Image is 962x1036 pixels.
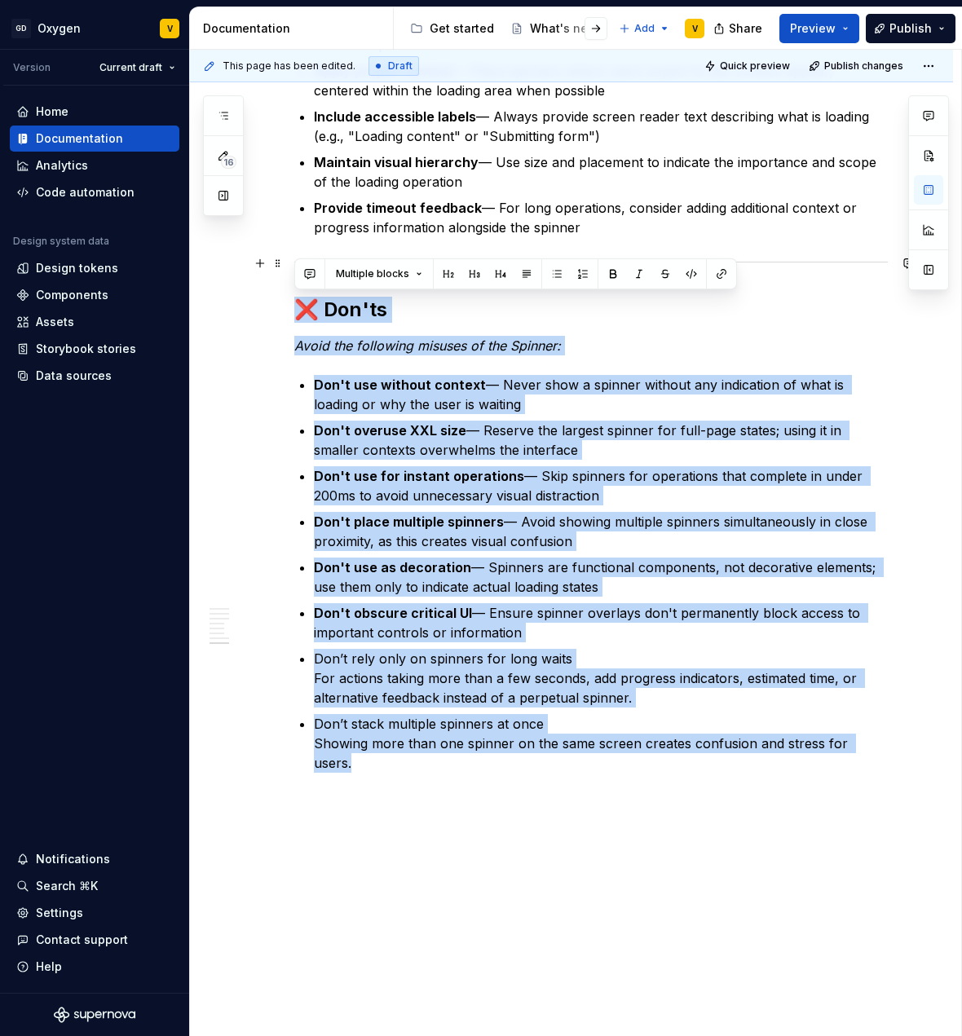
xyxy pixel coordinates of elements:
[790,20,836,37] span: Preview
[314,514,504,530] strong: Don't place multiple spinners
[10,336,179,362] a: Storybook stories
[404,15,501,42] a: Get started
[10,873,179,899] button: Search ⌘K
[314,422,466,439] strong: Don't overuse XXL size
[729,20,762,37] span: Share
[866,14,955,43] button: Publish
[314,714,888,773] p: Don’t stack multiple spinners at once Showing more than one spinner on the same screen creates co...
[36,932,128,948] div: Contact support
[92,56,183,79] button: Current draft
[314,198,888,237] p: — For long operations, consider adding additional context or progress information alongside the s...
[294,337,561,354] em: Avoid the following misuses of the Spinner:
[824,60,903,73] span: Publish changes
[294,297,888,323] h2: ❌ Don'ts
[314,558,888,597] p: — Spinners are functional components, not decorative elements; use them only to indicate actual l...
[314,107,888,146] p: — Always provide screen reader text describing what is loading (e.g., "Loading content" or "Submi...
[314,466,888,505] p: — Skip spinners for operations that complete in under 200ms to avoid unnecessary visual distraction
[36,341,136,357] div: Storybook stories
[614,17,675,40] button: Add
[36,287,108,303] div: Components
[10,152,179,179] a: Analytics
[720,60,790,73] span: Quick preview
[10,927,179,953] button: Contact support
[504,15,604,42] a: What's new
[10,282,179,308] a: Components
[10,126,179,152] a: Documentation
[203,20,386,37] div: Documentation
[36,905,83,921] div: Settings
[314,377,486,393] strong: Don't use without context
[10,255,179,281] a: Design tokens
[314,605,472,621] strong: Don't obscure critical UI
[314,512,888,551] p: — Avoid showing multiple spinners simultaneously in close proximity, as this creates visual confu...
[36,130,123,147] div: Documentation
[36,959,62,975] div: Help
[314,200,482,216] strong: Provide timeout feedback
[314,649,888,708] p: Don’t rely only on spinners for long waits For actions taking more than a few seconds, add progre...
[699,55,797,77] button: Quick preview
[11,19,31,38] div: GD
[705,14,773,43] button: Share
[404,12,611,45] div: Page tree
[99,61,162,74] span: Current draft
[10,99,179,125] a: Home
[889,20,932,37] span: Publish
[314,559,471,575] strong: Don't use as decoration
[314,421,888,460] p: — Reserve the largest spinner for full-page states; using it in smaller contexts overwhelms the i...
[388,60,413,73] span: Draft
[36,184,135,201] div: Code automation
[10,309,179,335] a: Assets
[314,375,888,414] p: — Never show a spinner without any indication of what is loading or why the user is waiting
[36,157,88,174] div: Analytics
[38,20,81,37] div: Oxygen
[223,60,355,73] span: This page has been edited.
[430,20,494,37] div: Get started
[36,368,112,384] div: Data sources
[314,603,888,642] p: — Ensure spinner overlays don't permanently block access to important controls or information
[804,55,911,77] button: Publish changes
[10,179,179,205] a: Code automation
[54,1007,135,1023] svg: Supernova Logo
[10,363,179,389] a: Data sources
[779,14,859,43] button: Preview
[3,11,186,46] button: GDOxygenV
[10,846,179,872] button: Notifications
[10,900,179,926] a: Settings
[530,20,598,37] div: What's new
[221,156,236,169] span: 16
[314,154,479,170] strong: Maintain visual hierarchy
[13,235,109,248] div: Design system data
[314,152,888,192] p: — Use size and placement to indicate the importance and scope of the loading operation
[36,878,98,894] div: Search ⌘K
[692,22,698,35] div: V
[13,61,51,74] div: Version
[314,108,476,125] strong: Include accessible labels
[634,22,655,35] span: Add
[36,104,68,120] div: Home
[167,22,173,35] div: V
[36,851,110,867] div: Notifications
[36,260,118,276] div: Design tokens
[10,954,179,980] button: Help
[36,314,74,330] div: Assets
[314,468,524,484] strong: Don't use for instant operations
